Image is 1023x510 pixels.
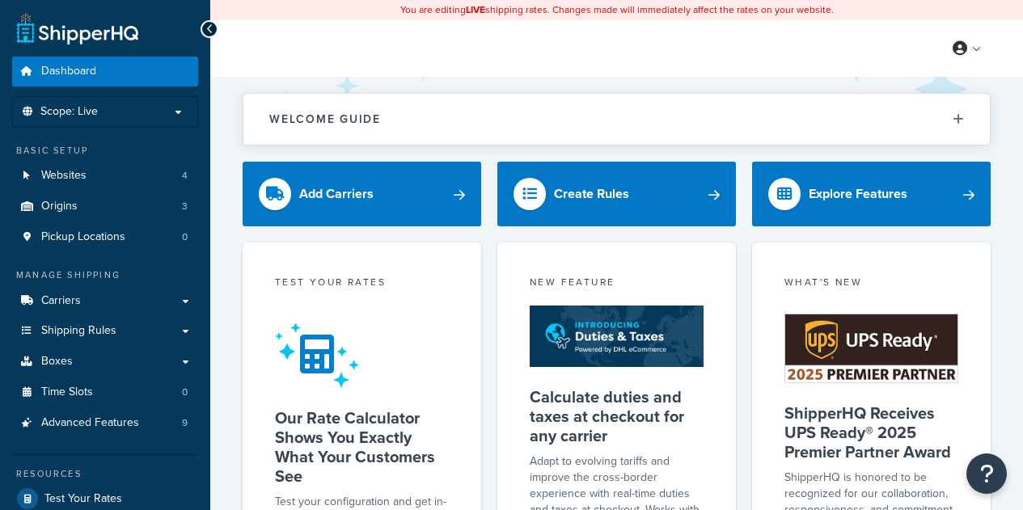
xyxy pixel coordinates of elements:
[41,355,73,369] span: Boxes
[299,183,374,205] div: Add Carriers
[12,467,198,481] div: Resources
[41,65,96,78] span: Dashboard
[530,387,704,445] h5: Calculate duties and taxes at checkout for any carrier
[182,416,188,430] span: 9
[41,294,81,308] span: Carriers
[752,162,991,226] a: Explore Features
[12,192,198,221] li: Origins
[12,222,198,252] a: Pickup Locations0
[41,386,93,399] span: Time Slots
[12,222,198,252] li: Pickup Locations
[41,200,78,213] span: Origins
[12,161,198,191] li: Websites
[12,161,198,191] a: Websites4
[40,105,98,119] span: Scope: Live
[12,268,198,282] div: Manage Shipping
[182,230,188,244] span: 0
[243,162,481,226] a: Add Carriers
[243,94,990,145] button: Welcome Guide
[275,275,449,293] div: Test your rates
[809,183,907,205] div: Explore Features
[44,492,122,506] span: Test Your Rates
[41,324,116,338] span: Shipping Rules
[182,200,188,213] span: 3
[275,408,449,486] h5: Our Rate Calculator Shows You Exactly What Your Customers See
[41,169,87,183] span: Websites
[12,377,198,407] li: Time Slots
[182,169,188,183] span: 4
[966,453,1007,494] button: Open Resource Center
[784,275,958,293] div: What's New
[182,386,188,399] span: 0
[530,275,704,293] div: New Feature
[12,286,198,316] a: Carriers
[12,316,198,346] a: Shipping Rules
[12,408,198,438] a: Advanced Features9
[12,144,198,158] div: Basic Setup
[12,192,198,221] a: Origins3
[554,183,629,205] div: Create Rules
[497,162,736,226] a: Create Rules
[466,2,485,17] b: LIVE
[12,347,198,377] a: Boxes
[784,403,958,462] h5: ShipperHQ Receives UPS Ready® 2025 Premier Partner Award
[12,408,198,438] li: Advanced Features
[12,57,198,86] a: Dashboard
[12,377,198,407] a: Time Slots0
[41,416,139,430] span: Advanced Features
[269,113,381,125] h2: Welcome Guide
[41,230,125,244] span: Pickup Locations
